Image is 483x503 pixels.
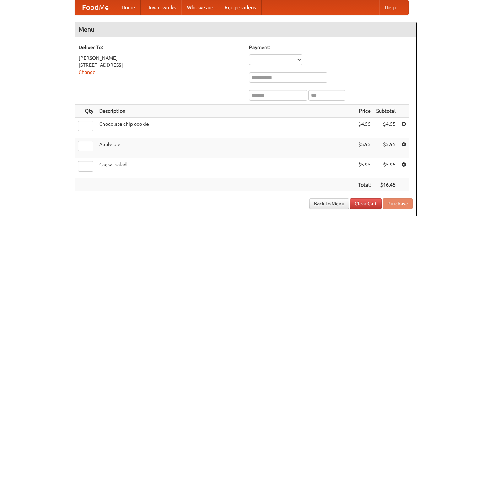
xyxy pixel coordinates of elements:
[309,198,349,209] a: Back to Menu
[96,158,355,178] td: Caesar salad
[374,105,398,118] th: Subtotal
[355,138,374,158] td: $5.95
[355,118,374,138] td: $4.55
[75,105,96,118] th: Qty
[116,0,141,15] a: Home
[374,178,398,192] th: $16.45
[355,105,374,118] th: Price
[355,158,374,178] td: $5.95
[75,22,416,37] h4: Menu
[379,0,401,15] a: Help
[75,0,116,15] a: FoodMe
[383,198,413,209] button: Purchase
[96,105,355,118] th: Description
[350,198,382,209] a: Clear Cart
[219,0,262,15] a: Recipe videos
[374,138,398,158] td: $5.95
[181,0,219,15] a: Who we are
[374,158,398,178] td: $5.95
[355,178,374,192] th: Total:
[374,118,398,138] td: $4.55
[141,0,181,15] a: How it works
[249,44,413,51] h5: Payment:
[79,54,242,61] div: [PERSON_NAME]
[79,69,96,75] a: Change
[96,118,355,138] td: Chocolate chip cookie
[96,138,355,158] td: Apple pie
[79,61,242,69] div: [STREET_ADDRESS]
[79,44,242,51] h5: Deliver To:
